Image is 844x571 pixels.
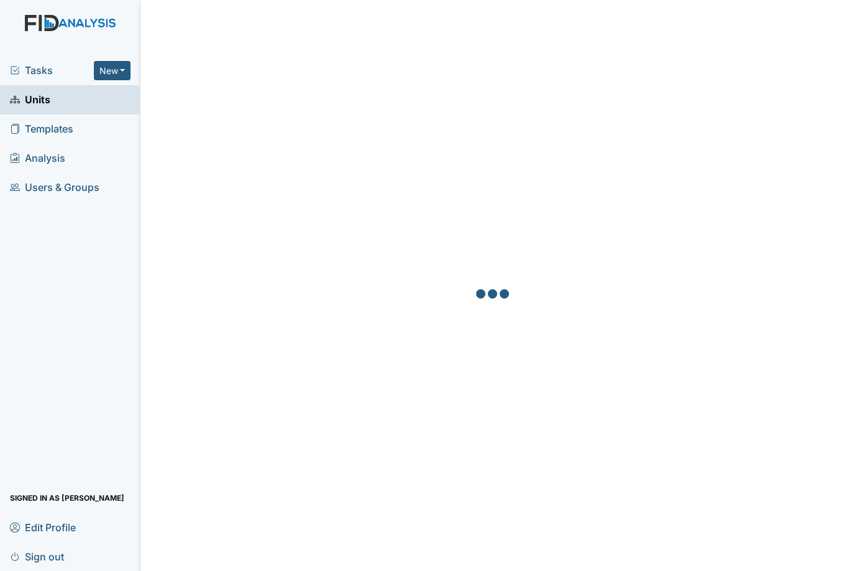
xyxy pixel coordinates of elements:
[10,149,65,168] span: Analysis
[10,518,76,537] span: Edit Profile
[10,63,94,78] a: Tasks
[10,547,64,566] span: Sign out
[10,119,73,139] span: Templates
[10,178,99,197] span: Users & Groups
[10,488,124,508] span: Signed in as [PERSON_NAME]
[94,61,131,80] button: New
[10,90,50,109] span: Units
